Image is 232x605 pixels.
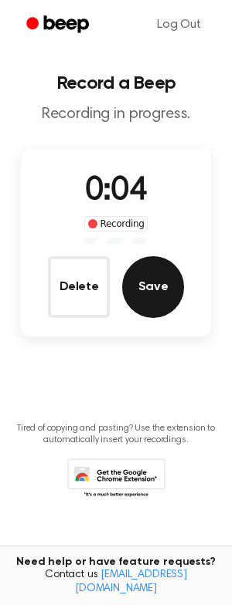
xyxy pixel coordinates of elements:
[142,6,217,43] a: Log Out
[12,74,220,93] h1: Record a Beep
[12,423,220,446] p: Tired of copying and pasting? Use the extension to automatically insert your recordings.
[15,10,103,40] a: Beep
[48,256,110,318] button: Delete Audio Record
[84,216,148,232] div: Recording
[75,570,187,594] a: [EMAIL_ADDRESS][DOMAIN_NAME]
[85,175,147,208] span: 0:04
[9,569,223,596] span: Contact us
[122,256,184,318] button: Save Audio Record
[12,105,220,124] p: Recording in progress.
